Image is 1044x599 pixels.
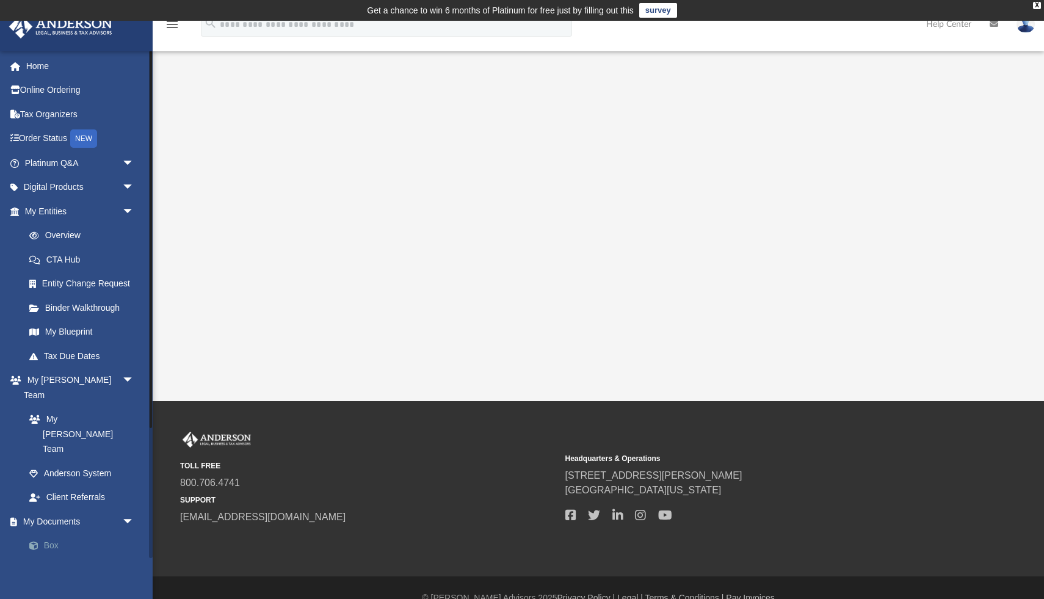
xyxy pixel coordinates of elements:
[17,461,147,485] a: Anderson System
[165,23,179,32] a: menu
[17,407,140,462] a: My [PERSON_NAME] Team
[17,272,153,296] a: Entity Change Request
[17,557,153,582] a: Meeting Minutes
[17,247,153,272] a: CTA Hub
[180,495,557,506] small: SUPPORT
[639,3,677,18] a: survey
[165,17,179,32] i: menu
[204,16,217,30] i: search
[180,460,557,471] small: TOLL FREE
[9,509,153,534] a: My Documentsarrow_drop_down
[1033,2,1041,9] div: close
[17,485,147,510] a: Client Referrals
[17,344,153,368] a: Tax Due Dates
[5,15,116,38] img: Anderson Advisors Platinum Portal
[1017,15,1035,33] img: User Pic
[9,126,153,151] a: Order StatusNEW
[122,368,147,393] span: arrow_drop_down
[70,129,97,148] div: NEW
[565,453,942,464] small: Headquarters & Operations
[122,151,147,176] span: arrow_drop_down
[122,175,147,200] span: arrow_drop_down
[9,175,153,200] a: Digital Productsarrow_drop_down
[9,368,147,407] a: My [PERSON_NAME] Teamarrow_drop_down
[17,223,153,248] a: Overview
[9,78,153,103] a: Online Ordering
[180,477,240,488] a: 800.706.4741
[122,509,147,534] span: arrow_drop_down
[9,151,153,175] a: Platinum Q&Aarrow_drop_down
[17,534,153,558] a: Box
[180,512,346,522] a: [EMAIL_ADDRESS][DOMAIN_NAME]
[565,470,742,481] a: [STREET_ADDRESS][PERSON_NAME]
[17,296,153,320] a: Binder Walkthrough
[9,102,153,126] a: Tax Organizers
[17,320,147,344] a: My Blueprint
[122,199,147,224] span: arrow_drop_down
[367,3,634,18] div: Get a chance to win 6 months of Platinum for free just by filling out this
[9,199,153,223] a: My Entitiesarrow_drop_down
[9,54,153,78] a: Home
[180,432,253,448] img: Anderson Advisors Platinum Portal
[565,485,722,495] a: [GEOGRAPHIC_DATA][US_STATE]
